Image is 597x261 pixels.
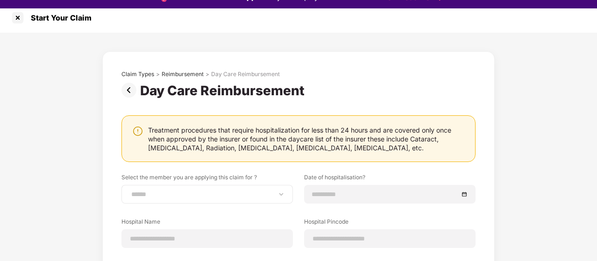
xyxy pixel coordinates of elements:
label: Hospital Name [121,218,293,229]
div: Day Care Reimbursement [140,83,308,99]
div: Treatment procedures that require hospitalization for less than 24 hours and are covered only onc... [148,126,466,152]
img: svg+xml;base64,PHN2ZyBpZD0iUHJldi0zMngzMiIgeG1sbnM9Imh0dHA6Ly93d3cudzMub3JnLzIwMDAvc3ZnIiB3aWR0aD... [121,83,140,98]
div: > [206,71,209,78]
label: Select the member you are applying this claim for ? [121,173,293,185]
img: svg+xml;base64,PHN2ZyBpZD0iV2FybmluZ18tXzI0eDI0IiBkYXRhLW5hbWU9Ildhcm5pbmcgLSAyNHgyNCIgeG1sbnM9Im... [132,126,143,137]
div: Start Your Claim [25,13,92,22]
div: > [156,71,160,78]
div: Reimbursement [162,71,204,78]
div: Claim Types [121,71,154,78]
label: Date of hospitalisation? [304,173,476,185]
label: Hospital Pincode [304,218,476,229]
div: Day Care Reimbursement [211,71,280,78]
